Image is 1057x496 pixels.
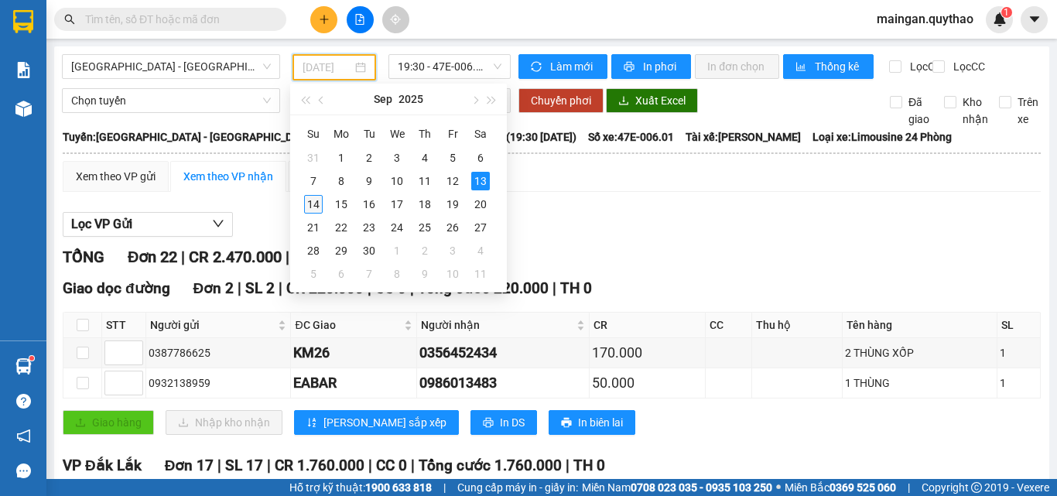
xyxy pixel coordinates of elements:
span: Người gửi [150,316,275,334]
td: 2025-10-04 [467,239,494,262]
td: 2025-09-12 [439,169,467,193]
th: Th [411,121,439,146]
div: 21 [304,218,323,237]
td: 2025-09-08 [327,169,355,193]
span: | [411,457,415,474]
td: 2025-09-03 [383,146,411,169]
th: STT [102,313,146,338]
button: Lọc VP Gửi [63,212,233,237]
div: 20 [471,195,490,214]
button: sort-ascending[PERSON_NAME] sắp xếp [294,410,459,435]
div: 25 [416,218,434,237]
span: | [267,457,271,474]
span: In biên lai [578,414,623,431]
div: 19 [443,195,462,214]
span: | [217,457,221,474]
div: 11 [416,172,434,190]
div: 6 [471,149,490,167]
div: 1 [388,241,406,260]
th: CC [706,313,752,338]
div: 2 [416,241,434,260]
td: 2025-09-11 [411,169,439,193]
th: Tên hàng [843,313,997,338]
img: solution-icon [15,62,32,78]
span: printer [483,417,494,429]
div: 2 THÙNG XỐP [845,344,994,361]
td: 2025-09-18 [411,193,439,216]
span: [PERSON_NAME] sắp xếp [323,414,446,431]
td: 2025-09-15 [327,193,355,216]
div: 22 [332,218,351,237]
span: sort-ascending [306,417,317,429]
button: Chuyển phơi [518,88,604,113]
td: 2025-09-09 [355,169,383,193]
span: CR 2.470.000 [189,248,282,266]
div: Xem theo VP gửi [76,168,156,185]
td: 2025-09-23 [355,216,383,239]
div: 29 [332,241,351,260]
div: 30 [360,241,378,260]
th: Sa [467,121,494,146]
td: 2025-09-22 [327,216,355,239]
span: | [286,248,289,266]
th: Fr [439,121,467,146]
div: 10 [388,172,406,190]
td: 2025-08-31 [299,146,327,169]
span: In DS [500,414,525,431]
span: Cung cấp máy in - giấy in: [457,479,578,496]
span: Tổng cước 1.760.000 [419,457,562,474]
td: 2025-09-30 [355,239,383,262]
td: 2025-09-06 [467,146,494,169]
td: 2025-09-05 [439,146,467,169]
button: caret-down [1021,6,1048,33]
div: 3 [443,241,462,260]
span: Đơn 2 [193,279,234,297]
span: TH 0 [560,279,592,297]
button: bar-chartThống kê [783,54,874,79]
input: Tìm tên, số ĐT hoặc mã đơn [85,11,268,28]
button: printerIn biên lai [549,410,635,435]
button: 2025 [399,84,423,115]
button: aim [382,6,409,33]
div: 14 [304,195,323,214]
button: file-add [347,6,374,33]
span: | [908,479,910,496]
td: 2025-09-20 [467,193,494,216]
button: syncLàm mới [518,54,607,79]
span: | [566,457,570,474]
span: down [212,217,224,230]
div: 31 [304,149,323,167]
div: 50.000 [592,372,703,394]
span: CC 0 [376,457,407,474]
th: We [383,121,411,146]
sup: 1 [1001,7,1012,18]
button: Sep [374,84,392,115]
span: Sài Gòn - Đắk Lắk (BXMĐ mới) [71,55,271,78]
button: downloadNhập kho nhận [166,410,282,435]
div: 7 [360,265,378,283]
td: 2025-09-02 [355,146,383,169]
span: 1 [1004,7,1009,18]
td: 2025-09-16 [355,193,383,216]
div: EABAR [293,372,414,394]
div: 0986013483 [419,372,587,394]
span: plus [319,14,330,25]
td: 2025-10-08 [383,262,411,286]
span: TH 0 [573,457,605,474]
div: 1 [332,149,351,167]
td: 2025-10-06 [327,262,355,286]
th: Thu hộ [752,313,843,338]
td: 2025-10-02 [411,239,439,262]
div: 5 [304,265,323,283]
td: 2025-10-09 [411,262,439,286]
strong: 1900 633 818 [365,481,432,494]
td: 2025-09-04 [411,146,439,169]
div: 4 [416,149,434,167]
td: 2025-10-11 [467,262,494,286]
div: KM26 [293,342,414,364]
div: 1 THÙNG [845,375,994,392]
span: CR 1.760.000 [275,457,364,474]
span: Lọc VP Gửi [71,214,132,234]
span: SL 2 [245,279,275,297]
img: warehouse-icon [15,101,32,117]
